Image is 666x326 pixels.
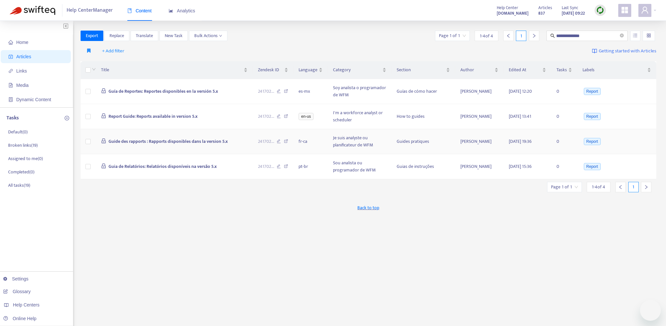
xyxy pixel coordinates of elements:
p: Completed ( 0 ) [8,169,34,175]
span: Tasks [557,66,567,74]
span: Bulk Actions [194,32,222,39]
span: Analytics [169,8,195,13]
span: Guide des rapports : Rapports disponibles dans la version 5.x [109,138,228,145]
span: left [618,185,623,189]
span: book [127,8,132,13]
iframe: Button to launch messaging window [640,300,661,321]
span: area-chart [169,8,173,13]
td: Guides pratiques [391,129,455,154]
button: Bulk Actionsdown [189,31,227,41]
a: [DOMAIN_NAME] [497,9,529,17]
span: Guia de Relatórios: Relatórios disponíveis na versão 5.x [109,163,217,170]
span: down [92,67,96,71]
td: fr-ca [293,129,328,154]
span: Translate [136,32,153,39]
span: 241702 ... [258,88,274,95]
span: Articles [16,54,31,59]
span: + Add filter [102,47,124,55]
button: Replace [104,31,129,41]
th: Edited At [504,61,551,79]
span: Language [299,66,317,74]
td: [PERSON_NAME] [455,129,504,154]
span: Help Center [497,4,518,11]
span: down [219,34,222,37]
span: Report [584,163,601,170]
span: [DATE] 15:36 [509,163,532,170]
th: Category [328,61,391,79]
span: plus-circle [65,116,69,120]
span: Export [86,32,98,39]
button: Export [81,31,103,41]
td: Je suis analyste ou planificateur de WFM [328,129,391,154]
span: file-image [8,83,13,88]
span: Dynamic Content [16,97,51,102]
span: Getting started with Articles [599,48,656,55]
span: container [8,97,13,102]
th: Zendesk ID [253,61,294,79]
span: [DATE] 13:41 [509,113,531,120]
th: Author [455,61,504,79]
th: Tasks [551,61,577,79]
td: Guías de cómo hacer [391,79,455,104]
th: Title [96,61,253,79]
td: pt-br [293,154,328,179]
p: Broken links ( 19 ) [8,142,38,149]
span: Author [460,66,493,74]
span: New Task [165,32,183,39]
a: Glossary [3,289,31,294]
a: Online Help [3,316,36,321]
span: 1 - 4 of 4 [592,183,605,190]
td: 0 [551,79,577,104]
td: [PERSON_NAME] [455,154,504,179]
p: Tasks [6,114,19,122]
td: [PERSON_NAME] [455,104,504,129]
span: close-circle [620,34,624,37]
span: Title [101,66,242,74]
span: right [532,34,536,38]
img: image-link [592,48,597,54]
span: Labels [583,66,646,74]
td: es-mx [293,79,328,104]
span: Home [16,40,28,45]
p: Assigned to me ( 0 ) [8,155,43,162]
span: Links [16,68,27,74]
span: close-circle [620,33,624,39]
span: link [8,69,13,73]
span: Section [397,66,444,74]
span: 241702 ... [258,113,274,120]
span: 241702 ... [258,163,274,170]
span: Articles [538,4,552,11]
span: 241702 ... [258,138,274,145]
span: [DATE] 19:36 [509,138,532,145]
td: Sou analista ou programador de WFM [328,154,391,179]
td: Soy analista o programador de WFM [328,79,391,104]
span: lock [101,138,106,143]
span: Content [127,8,152,13]
span: Category [333,66,381,74]
td: I'm a workforce analyst or scheduler [328,104,391,129]
span: Report [584,88,601,95]
span: lock [101,163,106,169]
span: 1 - 4 of 4 [480,33,493,39]
span: [DATE] 12:20 [509,88,532,95]
th: Labels [577,61,656,79]
span: Report [584,113,601,120]
span: lock [101,88,106,93]
span: appstore [621,6,629,14]
div: 1 [516,31,526,41]
td: 0 [551,154,577,179]
span: Back to top [357,204,379,211]
span: Last Sync [562,4,578,11]
div: 1 [628,182,639,192]
strong: 837 [538,10,545,17]
button: New Task [160,31,188,41]
button: + Add filter [97,46,129,56]
span: Media [16,83,29,88]
span: home [8,40,13,45]
td: How to guides [391,104,455,129]
button: Translate [131,31,158,41]
span: Guía de Reportes: Reportes disponibles en la versión 5.x [109,88,218,95]
strong: [DOMAIN_NAME] [497,10,529,17]
span: Help Center Manager [67,4,113,17]
span: Report Guide: Reports available in version 5.x [109,113,198,120]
